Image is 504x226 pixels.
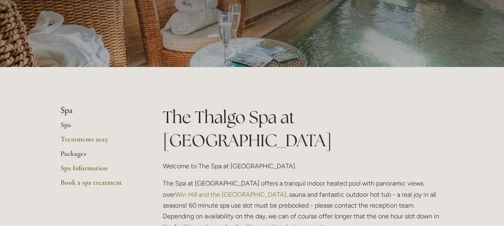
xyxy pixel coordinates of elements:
p: Welcome to The Spa at [GEOGRAPHIC_DATA]. [163,161,444,172]
a: Spa [61,120,137,135]
a: Spa Information [61,163,137,178]
a: Win Hill and the [GEOGRAPHIC_DATA] [175,191,286,198]
a: Packages [61,149,137,163]
h1: The Thalgo Spa at [GEOGRAPHIC_DATA] [163,105,444,153]
li: Spa [61,105,137,116]
a: Treatments 2025 [61,135,137,149]
a: Book a spa treatment [61,178,137,192]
